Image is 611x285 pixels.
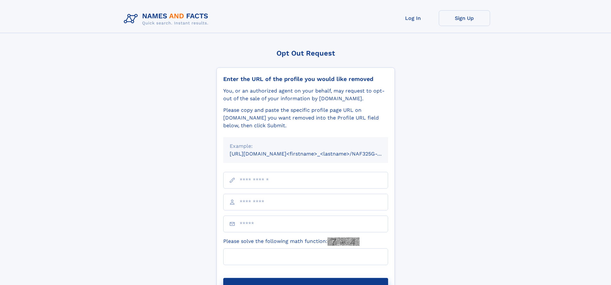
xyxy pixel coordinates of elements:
[230,151,400,157] small: [URL][DOMAIN_NAME]<firstname>_<lastname>/NAF325G-xxxxxxxx
[223,237,360,246] label: Please solve the following math function:
[216,49,395,57] div: Opt Out Request
[223,76,388,83] div: Enter the URL of the profile you would like removed
[230,142,382,150] div: Example:
[439,10,490,26] a: Sign Up
[121,10,214,28] img: Logo Names and Facts
[387,10,439,26] a: Log In
[223,87,388,102] div: You, or an authorized agent on your behalf, may request to opt-out of the sale of your informatio...
[223,106,388,129] div: Please copy and paste the specific profile page URL on [DOMAIN_NAME] you want removed into the Pr...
